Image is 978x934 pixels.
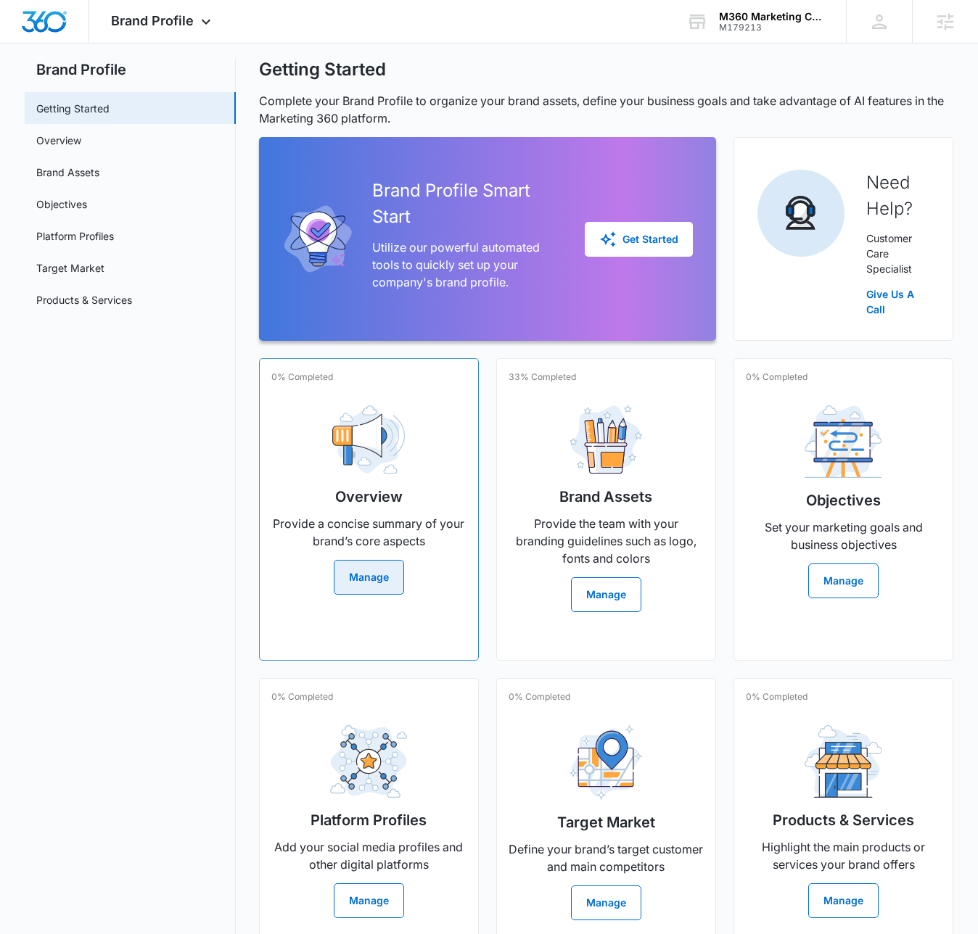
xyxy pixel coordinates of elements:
h2: Brand Profile Smart Start [372,178,562,230]
h2: Objectives [806,489,881,511]
p: Highlight the main products or services your brand offers [746,838,941,873]
p: Set your marketing goals and business objectives [746,518,941,553]
h1: Getting Started [259,59,386,80]
div: Get Started [599,231,678,248]
a: Overview [36,133,81,148]
a: Give Us A Call [866,286,929,317]
button: Manage [334,560,404,595]
p: Add your social media profiles and other digital platforms [271,838,467,873]
a: Target Market [36,260,104,276]
p: 0% Completed [271,371,333,384]
p: Provide a concise summary of your brand’s core aspects [271,515,467,550]
a: 0% CompletedObjectivesSet your marketing goals and business objectivesManage [733,358,953,661]
a: 0% CompletedOverviewProvide a concise summary of your brand’s core aspectsManage [259,358,479,661]
p: 0% Completed [746,690,808,703]
button: Manage [334,883,404,918]
a: Products & Services [36,292,132,307]
a: Platform Profiles [36,228,114,244]
button: Get Started [585,222,693,257]
h2: Need Help? [866,170,929,222]
button: Manage [571,577,641,612]
p: 0% Completed [746,371,808,384]
p: 33% Completed [509,371,576,384]
h2: Target Market [557,811,655,833]
h2: Products & Services [773,809,914,831]
a: Objectives [36,197,87,212]
a: Brand Assets [36,165,99,180]
h2: Overview [335,486,403,508]
h2: Brand Assets [559,486,652,508]
a: Getting Started [36,101,110,116]
div: account id [719,22,825,33]
button: Manage [808,883,879,918]
p: Provide the team with your branding guidelines such as logo, fonts and colors [509,515,704,567]
p: Utilize our powerful automated tools to quickly set up your company's brand profile. [372,239,562,291]
button: Manage [808,563,879,598]
p: 0% Completed [509,690,570,703]
span: Brand Profile [111,13,194,28]
h2: Brand Profile [25,59,236,80]
div: account name [719,11,825,22]
a: 33% CompletedBrand AssetsProvide the team with your branding guidelines such as logo, fonts and c... [496,358,716,661]
p: Complete your Brand Profile to organize your brand assets, define your business goals and take ad... [259,92,954,127]
p: Define your brand’s target customer and main competitors [509,840,704,875]
h2: Platform Profiles [311,809,427,831]
p: Customer Care Specialist [866,231,929,276]
p: 0% Completed [271,690,333,703]
button: Manage [571,885,641,920]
